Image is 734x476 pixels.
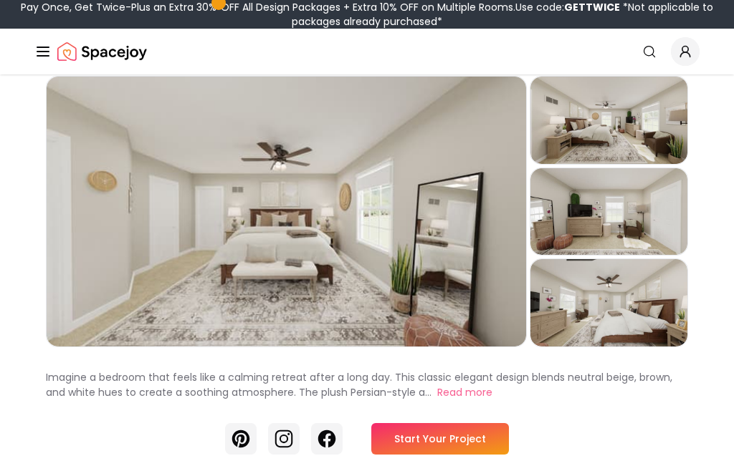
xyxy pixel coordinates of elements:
[57,37,147,66] a: Spacejoy
[34,29,700,74] nav: Global
[437,385,492,400] button: Read more
[46,370,672,399] p: Imagine a bedroom that feels like a calming retreat after a long day. This classic elegant design...
[371,423,509,455] a: Start Your Project
[57,37,147,66] img: Spacejoy Logo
